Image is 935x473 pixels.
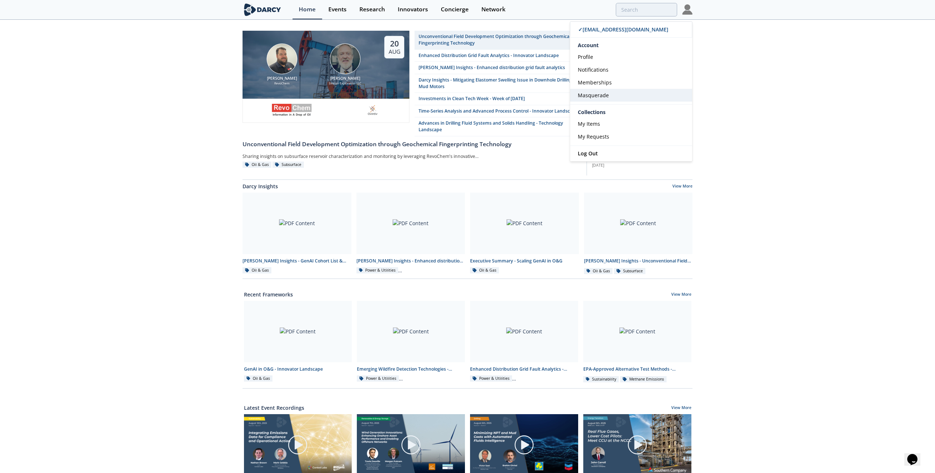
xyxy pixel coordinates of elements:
[354,193,468,275] a: PDF Content [PERSON_NAME] Insights - Enhanced distribution grid fault analytics Power & Utilities
[470,267,499,274] div: Oil & Gas
[581,193,695,275] a: PDF Content [PERSON_NAME] Insights - Unconventional Field Development Optimization through Geoche...
[578,120,600,127] span: My Items
[243,162,271,168] div: Oil & Gas
[354,301,467,383] a: PDF Content Emerging Wildfire Detection Technologies - Technology Landscape Power & Utilities
[328,7,347,12] div: Events
[389,48,400,56] div: Aug
[578,150,598,157] span: Log Out
[583,366,691,372] div: EPA-Approved Alternative Test Methods - Innovator Comparison
[570,22,692,38] a: ✓[EMAIL_ADDRESS][DOMAIN_NAME]
[253,81,311,86] div: RevoChem
[243,140,581,149] div: Unconventional Field Development Optimization through Geochemical Fingerprinting Technology
[415,117,581,136] a: Advances in Drilling Fluid Systems and Solids Handling - Technology Landscape
[682,4,692,15] img: Profile
[241,301,355,383] a: PDF Content GenAI in O&G - Innovator Landscape Oil & Gas
[398,7,428,12] div: Innovators
[616,3,677,16] input: Advanced Search
[614,268,645,275] div: Subsurface
[389,39,400,48] div: 20
[244,404,304,412] a: Latest Event Recordings
[419,33,578,47] div: Unconventional Field Development Optimization through Geochemical Fingerprinting Technology
[244,291,293,298] a: Recent Frameworks
[267,43,297,74] img: Bob Aylsworth
[240,193,354,275] a: PDF Content [PERSON_NAME] Insights - GenAI Cohort List & Contact Info Oil & Gas
[481,7,505,12] div: Network
[415,105,581,117] a: Time-Series Analysis and Advanced Process Control - Innovator Landscape
[401,435,421,455] img: play-chapters-gray.svg
[578,66,608,73] span: Notifications
[592,163,692,169] div: [DATE]
[415,31,581,50] a: Unconventional Field Development Optimization through Geochemical Fingerprinting Technology
[271,102,312,118] img: revochem.com.png
[584,268,613,275] div: Oil & Gas
[570,130,692,143] a: My Requests
[570,76,692,89] a: Memberships
[299,7,316,12] div: Home
[243,258,351,264] div: [PERSON_NAME] Insights - GenAI Cohort List & Contact Info
[243,151,488,162] div: Sharing insights on subsurface reservoir characterization and monitoring by leveraging RevoChem's...
[583,376,619,383] div: Sustainability
[357,366,465,372] div: Emerging Wildfire Detection Technologies - Technology Landscape
[620,376,667,383] div: Methane Emissions
[441,7,469,12] div: Concierge
[415,62,581,74] a: [PERSON_NAME] Insights - Enhanced distribution grid fault analytics
[470,258,579,264] div: Executive Summary - Scaling GenAI in O&G
[243,136,581,149] a: Unconventional Field Development Optimization through Geochemical Fingerprinting Technology
[570,63,692,76] a: Notifications
[415,74,581,93] a: Darcy Insights - Mitigating Elastomer Swelling Issue in Downhole Drilling Mud Motors
[243,31,409,136] a: Bob Aylsworth [PERSON_NAME] RevoChem John Sinclair [PERSON_NAME] Sinclair Exploration LLC 20 Aug
[592,156,691,169] span: Physics Informed Neural Networks (PINNs) to Accelerate Subsurface Scenario Analysis
[356,258,465,264] div: [PERSON_NAME] Insights - Enhanced distribution grid fault analytics
[467,301,581,383] a: PDF Content Enhanced Distribution Grid Fault Analytics - Innovator Landscape Power & Utilities
[470,366,578,372] div: Enhanced Distribution Grid Fault Analytics - Innovator Landscape
[671,405,691,412] a: View More
[243,3,282,16] img: logo-wide.svg
[570,107,692,117] div: Collections
[570,50,692,63] a: Profile
[904,444,928,466] iframe: chat widget
[467,193,581,275] a: PDF Content Executive Summary - Scaling GenAI in O&G Oil & Gas
[253,76,311,82] div: [PERSON_NAME]
[243,182,278,190] a: Darcy Insights
[470,375,512,382] div: Power & Utilities
[357,375,399,382] div: Power & Utilities
[570,146,692,161] a: Log Out
[244,375,273,382] div: Oil & Gas
[671,292,691,298] a: View More
[415,50,581,62] a: Enhanced Distribution Grid Fault Analytics - Innovator Landscape
[578,92,609,99] span: Masquerade
[244,366,352,372] div: GenAI in O&G - Innovator Landscape
[514,435,534,455] img: play-chapters-gray.svg
[578,53,593,60] span: Profile
[592,156,692,168] a: Physics Informed Neural Networks (PINNs) to Accelerate Subsurface Scenario Analysis [DATE]
[570,117,692,130] a: My Items
[356,267,398,274] div: Power & Utilities
[672,183,692,190] a: View More
[570,38,692,50] div: Account
[330,43,360,74] img: John Sinclair
[578,26,668,33] span: ✓ [EMAIL_ADDRESS][DOMAIN_NAME]
[584,258,693,264] div: [PERSON_NAME] Insights - Unconventional Field Development Optimization through Geochemical Finger...
[581,301,694,383] a: PDF Content EPA-Approved Alternative Test Methods - Innovator Comparison Sustainability Methane E...
[627,435,648,455] img: play-chapters-gray.svg
[272,162,304,168] div: Subsurface
[243,267,271,274] div: Oil & Gas
[570,89,692,102] a: Masquerade
[287,435,308,455] img: play-chapters-gray.svg
[359,7,385,12] div: Research
[578,133,609,140] span: My Requests
[365,102,381,118] img: ovintiv.com.png
[415,93,581,105] a: Investments in Clean Tech Week - Week of [DATE]
[316,81,374,86] div: Sinclair Exploration LLC
[578,79,612,86] span: Memberships
[316,76,374,82] div: [PERSON_NAME]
